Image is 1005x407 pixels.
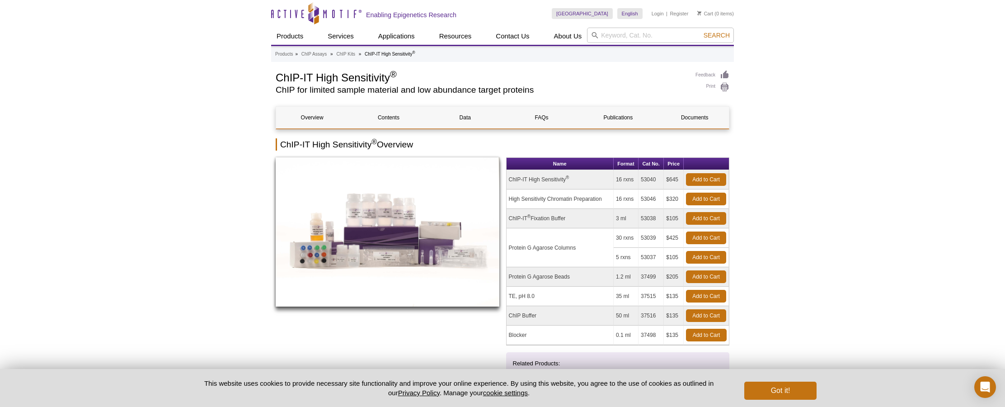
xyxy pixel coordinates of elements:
td: 37498 [639,326,664,345]
a: ChIP Assays [301,50,327,58]
a: English [617,8,643,19]
sup: ® [527,214,531,219]
a: Print [695,82,729,92]
td: 1.2 ml [614,267,639,287]
h1: ChIP-IT High Sensitivity [276,70,686,84]
a: Add to Cart [686,270,726,283]
td: 53038 [639,209,664,228]
li: ChIP-IT High Sensitivity [365,52,415,57]
td: $645 [664,170,684,189]
td: Protein G Agarose Beads [507,267,614,287]
td: $205 [664,267,684,287]
sup: ® [412,50,415,55]
td: 16 rxns [614,170,639,189]
td: 37515 [639,287,664,306]
td: 53040 [639,170,664,189]
a: Contact Us [490,28,535,45]
h2: ChIP for limited sample material and low abundance target proteins [276,86,686,94]
a: Resources [434,28,477,45]
td: 53039 [639,228,664,248]
th: Cat No. [639,158,664,170]
td: TE, pH 8.0 [507,287,614,306]
a: Products [275,50,293,58]
td: $425 [664,228,684,248]
sup: ® [371,138,377,146]
a: Register [670,10,688,17]
td: 53037 [639,248,664,267]
a: Data [429,107,501,128]
a: Add to Cart [686,309,726,322]
td: Protein G Agarose Columns [507,228,614,267]
a: Documents [659,107,731,128]
img: ChIP-IT High Sensitivity Kit [276,157,499,307]
h2: Enabling Epigenetics Research [366,11,456,19]
td: $135 [664,287,684,306]
button: cookie settings [483,389,528,397]
td: ChIP-IT Fixation Buffer [507,209,614,228]
li: | [666,8,667,19]
a: Login [652,10,664,17]
a: Publications [582,107,654,128]
a: Products [271,28,309,45]
td: 50 ml [614,306,639,326]
img: Your Cart [697,11,701,15]
td: 16 rxns [614,189,639,209]
a: Add to Cart [686,329,727,341]
th: Format [614,158,639,170]
td: ChIP Buffer [507,306,614,326]
div: Open Intercom Messenger [974,376,996,398]
span: Search [704,32,730,39]
td: 3 ml [614,209,639,228]
a: Add to Cart [686,290,726,303]
th: Name [507,158,614,170]
button: Got it! [744,382,817,400]
td: 37516 [639,306,664,326]
li: » [359,52,362,57]
button: Search [701,31,733,39]
td: Blocker [507,326,614,345]
a: Privacy Policy [398,389,440,397]
p: Related Products: [513,359,723,368]
a: [GEOGRAPHIC_DATA] [552,8,613,19]
a: Add to Cart [686,232,726,244]
li: (0 items) [697,8,734,19]
td: 35 ml [614,287,639,306]
sup: ® [390,69,397,79]
td: $135 [664,306,684,326]
h2: ChIP-IT High Sensitivity Overview [276,138,729,151]
td: $105 [664,209,684,228]
td: ChIP-IT High Sensitivity [507,170,614,189]
a: Services [322,28,359,45]
td: $320 [664,189,684,209]
li: » [295,52,298,57]
p: This website uses cookies to provide necessary site functionality and improve your online experie... [188,379,729,398]
a: Add to Cart [686,193,726,205]
td: $135 [664,326,684,345]
td: 30 rxns [614,228,639,248]
td: High Sensitivity Chromatin Preparation [507,189,614,209]
a: Add to Cart [686,173,726,186]
td: 0.1 ml [614,326,639,345]
a: Overview [276,107,348,128]
a: FAQs [506,107,578,128]
td: $105 [664,248,684,267]
a: ChIP Kits [336,50,355,58]
input: Keyword, Cat. No. [587,28,734,43]
a: Feedback [695,70,729,80]
a: Contents [352,107,424,128]
sup: ® [566,175,569,180]
li: » [330,52,333,57]
td: 53046 [639,189,664,209]
a: Add to Cart [686,251,726,264]
td: 5 rxns [614,248,639,267]
a: Applications [373,28,420,45]
a: Cart [697,10,713,17]
a: Add to Cart [686,212,726,225]
th: Price [664,158,684,170]
td: 37499 [639,267,664,287]
a: About Us [549,28,587,45]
